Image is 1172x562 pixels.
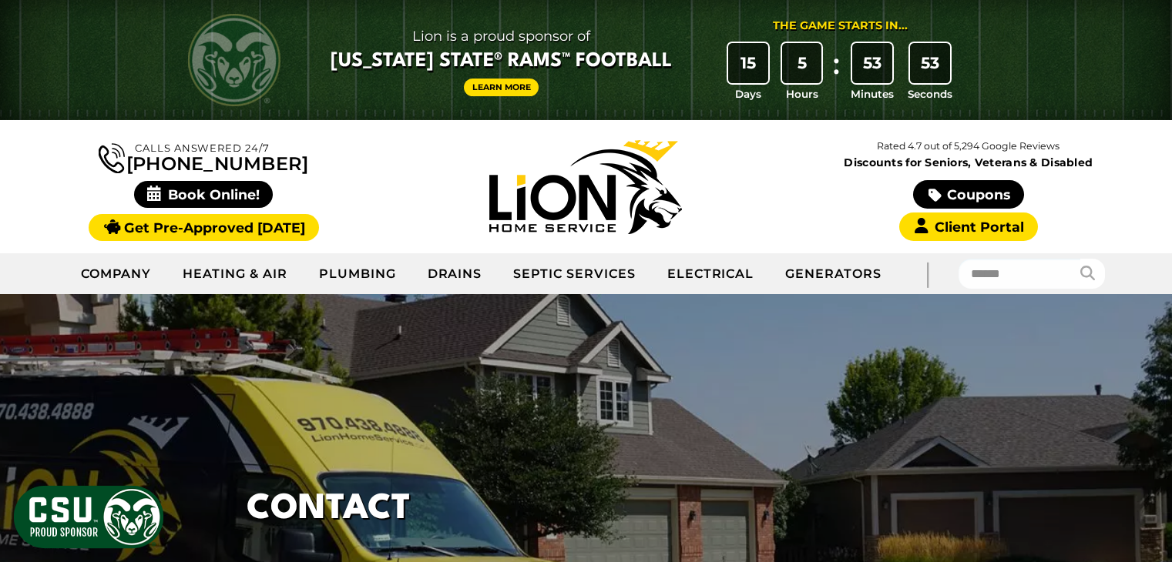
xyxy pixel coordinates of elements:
[65,255,168,293] a: Company
[773,18,908,35] div: The Game Starts in...
[498,255,651,293] a: Septic Services
[908,86,952,102] span: Seconds
[781,157,1157,168] span: Discounts for Seniors, Veterans & Disabled
[464,79,539,96] a: Learn More
[913,180,1024,209] a: Coupons
[188,14,280,106] img: CSU Rams logo
[828,43,844,102] div: :
[412,255,499,293] a: Drains
[777,138,1160,155] p: Rated 4.7 out of 5,294 Google Reviews
[331,24,672,49] span: Lion is a proud sponsor of
[910,43,950,83] div: 53
[331,49,672,75] span: [US_STATE] State® Rams™ Football
[134,181,274,208] span: Book Online!
[489,140,682,234] img: Lion Home Service
[851,86,894,102] span: Minutes
[786,86,818,102] span: Hours
[899,212,1038,241] a: Client Portal
[167,255,303,293] a: Heating & Air
[247,483,411,535] h1: Contact
[12,483,166,550] img: CSU Sponsor Badge
[89,214,319,241] a: Get Pre-Approved [DATE]
[99,140,308,173] a: [PHONE_NUMBER]
[770,255,897,293] a: Generators
[735,86,761,102] span: Days
[852,43,892,83] div: 53
[304,255,412,293] a: Plumbing
[728,43,768,83] div: 15
[782,43,822,83] div: 5
[652,255,771,293] a: Electrical
[897,253,959,294] div: |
